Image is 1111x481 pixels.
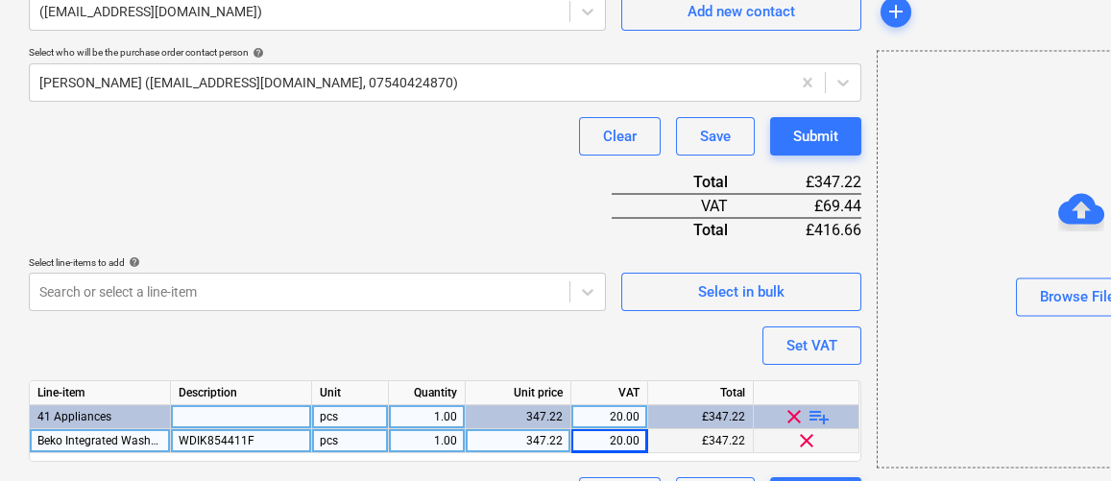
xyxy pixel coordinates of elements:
[621,273,861,311] button: Select in bulk
[249,47,264,59] span: help
[783,405,806,428] span: clear
[612,218,760,241] div: Total
[389,381,466,405] div: Quantity
[473,429,563,453] div: 347.22
[579,405,640,429] div: 20.00
[473,405,563,429] div: 347.22
[312,429,389,453] div: pcs
[762,326,861,365] button: Set VAT
[579,429,640,453] div: 20.00
[312,405,389,429] div: pcs
[795,429,818,452] span: clear
[37,434,190,447] span: Beko Integrated Washer Dryer
[37,410,111,423] span: 41 Appliances
[171,381,312,405] div: Description
[171,429,312,453] div: WDIK854411F
[759,194,860,218] div: £69.44
[700,124,731,149] div: Save
[579,117,661,156] button: Clear
[30,381,171,405] div: Line-item
[466,381,571,405] div: Unit price
[397,429,457,453] div: 1.00
[612,171,760,194] div: Total
[786,333,837,358] div: Set VAT
[612,194,760,218] div: VAT
[29,256,606,269] div: Select line-items to add
[1015,389,1111,481] iframe: Chat Widget
[698,279,785,304] div: Select in bulk
[125,256,140,268] span: help
[312,381,389,405] div: Unit
[648,429,754,453] div: £347.22
[759,171,860,194] div: £347.22
[648,381,754,405] div: Total
[676,117,755,156] button: Save
[29,46,861,59] div: Select who will be the purchase order contact person
[808,405,831,428] span: playlist_add
[571,381,648,405] div: VAT
[793,124,838,149] div: Submit
[770,117,861,156] button: Submit
[759,218,860,241] div: £416.66
[397,405,457,429] div: 1.00
[648,405,754,429] div: £347.22
[603,124,637,149] div: Clear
